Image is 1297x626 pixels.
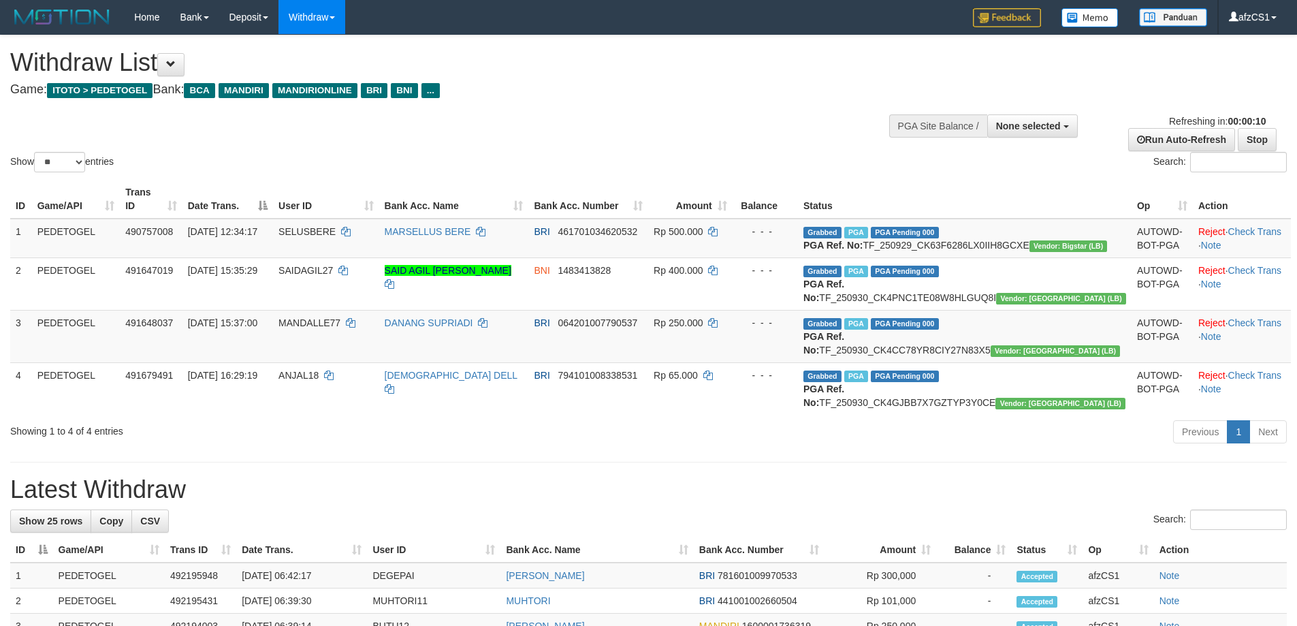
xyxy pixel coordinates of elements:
span: BRI [534,370,549,381]
th: User ID: activate to sort column ascending [273,180,379,219]
span: MANDIRIONLINE [272,83,357,98]
span: BRI [534,317,549,328]
a: DANANG SUPRIADI [385,317,473,328]
a: Check Trans [1228,370,1282,381]
span: Marked by afzCS1 [844,371,868,382]
a: 1 [1227,420,1250,443]
b: PGA Ref. No: [803,331,844,356]
a: Show 25 rows [10,510,91,533]
td: TF_250930_CK4CC78YR8CIY27N83X5 [798,310,1132,362]
span: CSV [140,516,160,527]
td: 4 [10,362,32,415]
td: · · [1193,257,1291,310]
th: Bank Acc. Name: activate to sort column ascending [500,537,693,563]
a: Reject [1198,370,1226,381]
select: Showentries [34,152,85,172]
td: TF_250930_CK4PNC1TE08W8HLGUQ8I [798,257,1132,310]
span: Accepted [1016,571,1057,582]
a: Copy [91,510,132,533]
a: [DEMOGRAPHIC_DATA] DELL [385,370,517,381]
td: PEDETOGEL [32,257,121,310]
div: - - - [738,264,792,277]
a: MUHTORI [506,595,550,606]
span: Vendor URL: https://dashboard.q2checkout.com/secure [1029,240,1108,252]
a: [PERSON_NAME] [506,570,584,581]
span: Grabbed [803,227,842,238]
span: Copy 794101008338531 to clipboard [558,370,637,381]
td: - [936,563,1011,589]
span: None selected [996,121,1061,131]
span: PGA Pending [871,318,939,330]
span: Marked by afzCS1 [844,227,868,238]
td: PEDETOGEL [53,589,165,614]
td: 492195948 [165,563,236,589]
span: ITOTO > PEDETOGEL [47,83,153,98]
th: Op: activate to sort column ascending [1083,537,1153,563]
td: Rp 300,000 [824,563,937,589]
th: Bank Acc. Name: activate to sort column ascending [379,180,529,219]
th: Balance: activate to sort column ascending [936,537,1011,563]
span: [DATE] 16:29:19 [188,370,257,381]
h1: Latest Withdraw [10,476,1287,503]
td: [DATE] 06:39:30 [236,589,367,614]
td: 492195431 [165,589,236,614]
span: BRI [534,226,549,237]
span: PGA Pending [871,371,939,382]
span: 491648037 [125,317,173,328]
td: · · [1193,362,1291,415]
a: Check Trans [1228,226,1282,237]
span: Grabbed [803,266,842,277]
a: Reject [1198,226,1226,237]
th: Action [1154,537,1287,563]
img: Feedback.jpg [973,8,1041,27]
th: Bank Acc. Number: activate to sort column ascending [528,180,648,219]
span: Vendor URL: https://dashboard.q2checkout.com/secure [995,398,1125,409]
h1: Withdraw List [10,49,851,76]
th: Balance [733,180,798,219]
span: BNI [391,83,417,98]
a: Note [1159,595,1180,606]
input: Search: [1190,510,1287,530]
th: Trans ID: activate to sort column ascending [165,537,236,563]
td: PEDETOGEL [32,310,121,362]
a: SAID AGIL [PERSON_NAME] [385,265,511,276]
td: TF_250930_CK4GJBB7X7GZTYP3Y0CE [798,362,1132,415]
th: Amount: activate to sort column ascending [824,537,937,563]
span: 491647019 [125,265,173,276]
span: ANJAL18 [278,370,319,381]
span: [DATE] 15:37:00 [188,317,257,328]
img: panduan.png [1139,8,1207,27]
a: Reject [1198,265,1226,276]
span: BRI [699,570,715,581]
span: BRI [361,83,387,98]
td: · · [1193,219,1291,258]
th: Bank Acc. Number: activate to sort column ascending [694,537,824,563]
span: Rp 250.000 [654,317,703,328]
div: Showing 1 to 4 of 4 entries [10,419,530,438]
h4: Game: Bank: [10,83,851,97]
td: [DATE] 06:42:17 [236,563,367,589]
span: Grabbed [803,371,842,382]
span: Rp 400.000 [654,265,703,276]
span: Marked by afzCS1 [844,266,868,277]
th: Game/API: activate to sort column ascending [53,537,165,563]
span: PGA Pending [871,227,939,238]
th: ID: activate to sort column descending [10,537,53,563]
th: Date Trans.: activate to sort column ascending [236,537,367,563]
span: Show 25 rows [19,516,82,527]
span: BNI [534,265,549,276]
span: Grabbed [803,318,842,330]
th: Date Trans.: activate to sort column descending [182,180,273,219]
img: Button%20Memo.svg [1061,8,1119,27]
b: PGA Ref. No: [803,240,863,251]
b: PGA Ref. No: [803,384,844,408]
td: 3 [10,310,32,362]
span: ... [421,83,440,98]
td: PEDETOGEL [32,362,121,415]
span: Rp 500.000 [654,226,703,237]
div: - - - [738,225,792,238]
td: MUHTORI11 [367,589,500,614]
td: PEDETOGEL [32,219,121,258]
span: Copy 441001002660504 to clipboard [718,595,797,606]
span: Copy [99,516,123,527]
